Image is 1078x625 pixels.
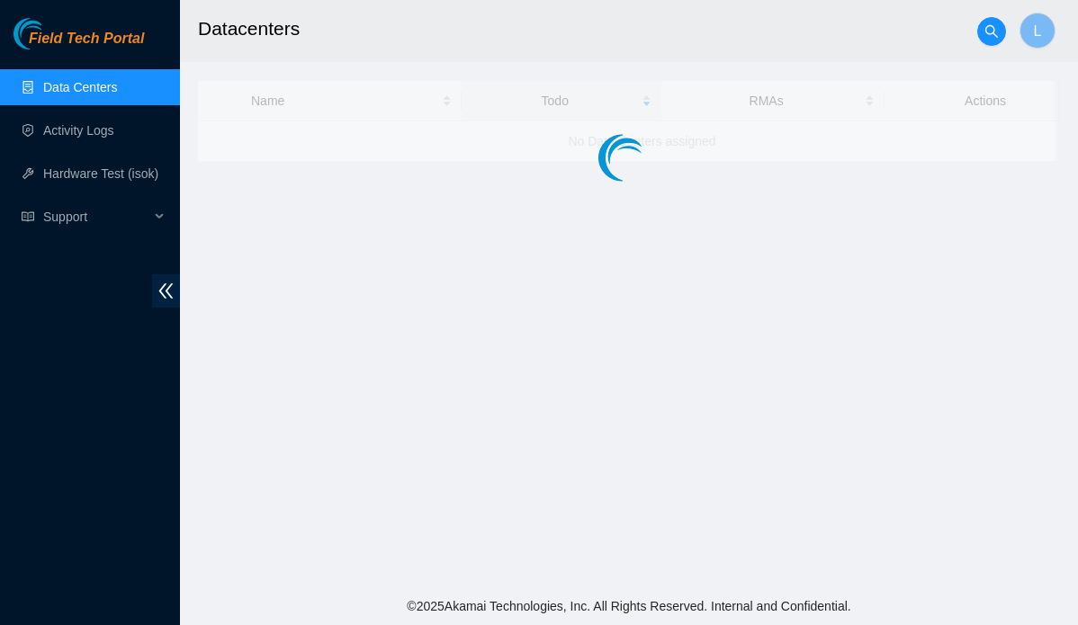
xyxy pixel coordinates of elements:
[978,24,1005,39] span: search
[43,123,114,138] a: Activity Logs
[977,17,1006,46] button: search
[29,31,144,48] span: Field Tech Portal
[1034,20,1042,42] span: L
[180,587,1078,625] footer: © 2025 Akamai Technologies, Inc. All Rights Reserved. Internal and Confidential.
[1020,13,1056,49] button: L
[43,199,149,235] span: Support
[152,274,180,308] span: double-left
[22,210,34,223] span: read
[13,32,144,56] a: Akamai TechnologiesField Tech Portal
[13,18,91,49] img: Akamai Technologies
[43,166,158,181] a: Hardware Test (isok)
[43,80,117,94] a: Data Centers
